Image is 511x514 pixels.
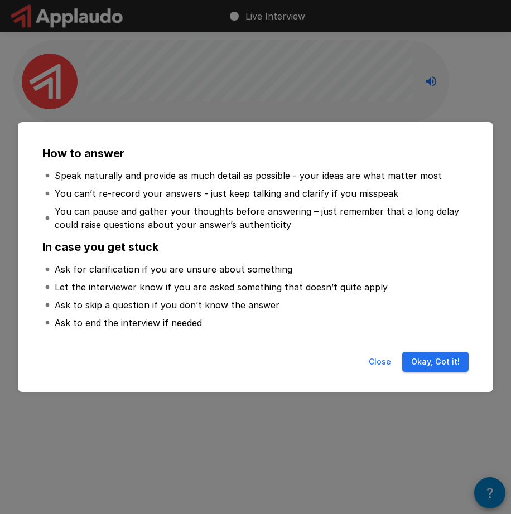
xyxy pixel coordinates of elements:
p: Speak naturally and provide as much detail as possible - your ideas are what matter most [55,169,442,182]
p: Ask to end the interview if needed [55,316,202,329]
p: You can pause and gather your thoughts before answering – just remember that a long delay could r... [55,205,466,231]
p: You can’t re-record your answers - just keep talking and clarify if you misspeak [55,187,398,200]
p: Ask for clarification if you are unsure about something [55,263,292,276]
p: Let the interviewer know if you are asked something that doesn’t quite apply [55,280,388,294]
button: Okay, Got it! [402,352,469,372]
button: Close [362,352,398,372]
b: In case you get stuck [42,240,158,254]
b: How to answer [42,147,124,160]
p: Ask to skip a question if you don’t know the answer [55,298,279,312]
